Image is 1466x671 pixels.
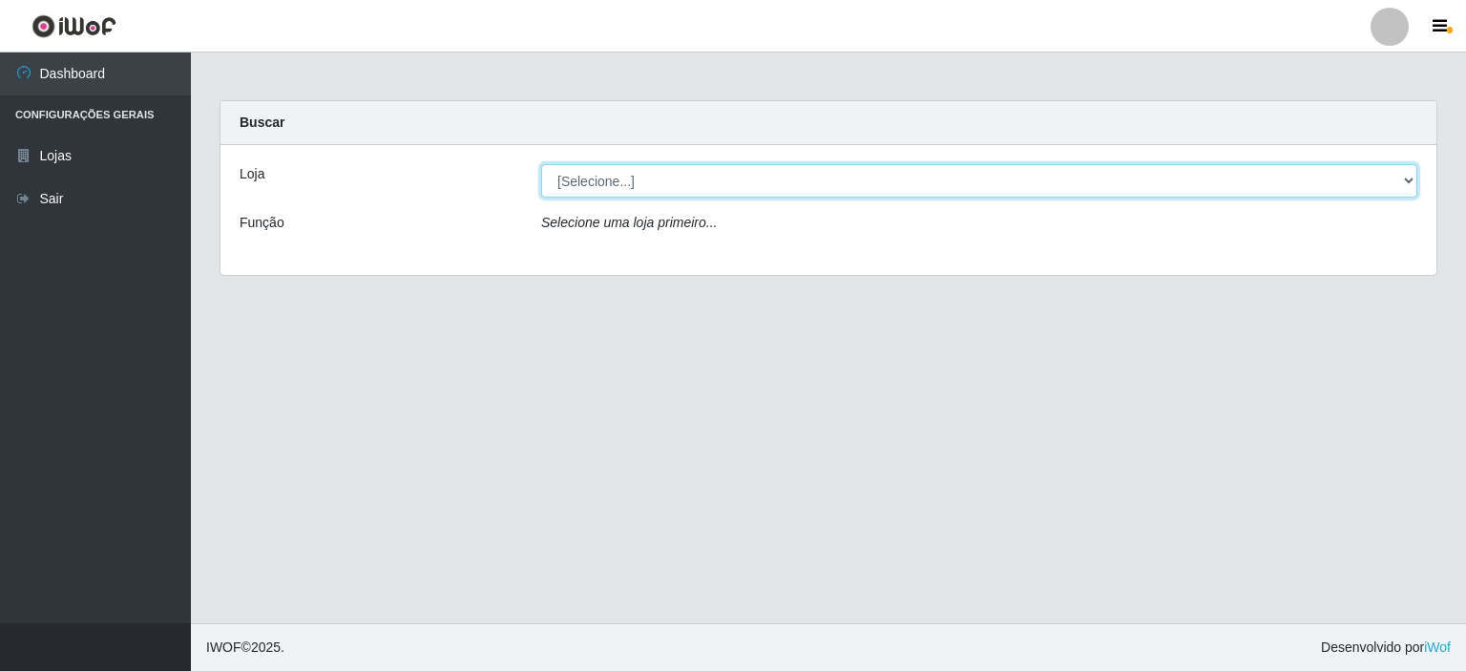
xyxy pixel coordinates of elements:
[206,640,241,655] span: IWOF
[206,638,284,658] span: © 2025 .
[240,213,284,233] label: Função
[1321,638,1451,658] span: Desenvolvido por
[240,115,284,130] strong: Buscar
[31,14,116,38] img: CoreUI Logo
[240,164,264,184] label: Loja
[1424,640,1451,655] a: iWof
[541,215,717,230] i: Selecione uma loja primeiro...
